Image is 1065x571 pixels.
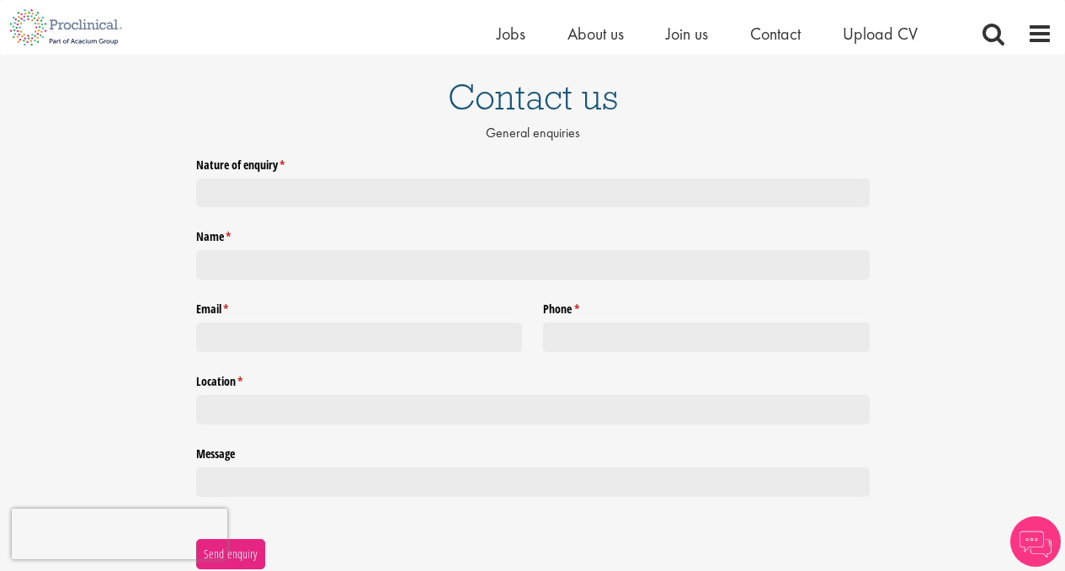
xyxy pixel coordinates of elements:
[196,539,265,569] button: Send enquiry
[567,23,624,45] a: About us
[666,23,708,45] a: Join us
[750,23,801,45] a: Contact
[196,223,870,245] legend: Name
[196,368,870,390] legend: Location
[543,296,870,318] label: Phone
[196,296,523,318] label: Email
[1010,516,1061,567] img: Chatbot
[203,545,258,563] span: Send enquiry
[196,440,870,462] label: Message
[196,151,870,173] label: Nature of enquiry
[12,509,227,559] iframe: reCAPTCHA
[497,23,525,45] a: Jobs
[843,23,918,45] a: Upload CV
